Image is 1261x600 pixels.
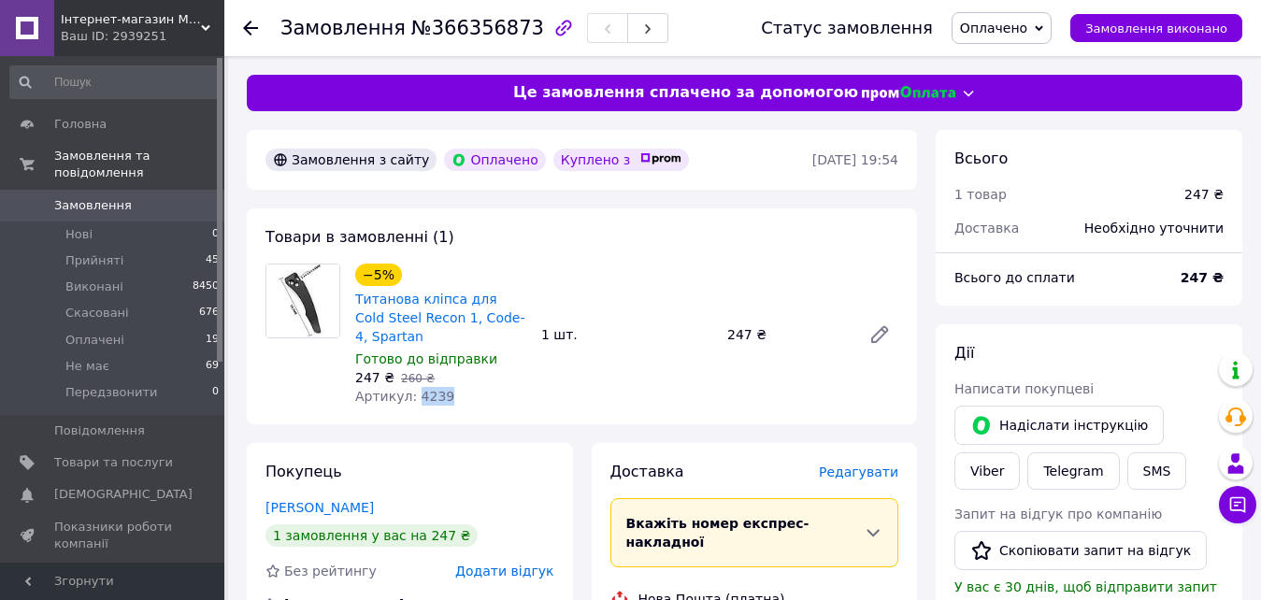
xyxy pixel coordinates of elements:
div: 1 замовлення у вас на 247 ₴ [265,524,478,547]
a: Титанова кліпса для Cold Steel Recon 1, Code-4, Spartan [355,292,525,344]
span: Передзвонити [65,384,158,401]
span: 1 товар [954,187,1007,202]
span: Повідомлення [54,422,145,439]
img: prom [640,153,681,164]
span: Редагувати [819,464,898,479]
span: [DEMOGRAPHIC_DATA] [54,486,193,503]
span: Артикул: 4239 [355,389,454,404]
span: Товари в замовленні (1) [265,228,454,246]
span: Доставка [610,463,684,480]
button: SMS [1127,452,1187,490]
div: Необхідно уточнити [1073,207,1235,249]
span: Не має [65,358,109,375]
span: Замовлення [54,197,132,214]
input: Пошук [9,65,221,99]
span: 45 [206,252,219,269]
span: Покупець [265,463,342,480]
div: Оплачено [444,149,545,171]
a: Viber [954,452,1020,490]
span: Товари та послуги [54,454,173,471]
span: Вкажіть номер експрес-накладної [626,516,810,550]
span: 676 [199,305,219,321]
span: Запит на відгук про компанію [954,507,1162,521]
div: 1 шт. [534,321,720,348]
a: Telegram [1027,452,1119,490]
span: Готово до відправки [355,351,497,366]
span: Це замовлення сплачено за допомогою [513,82,858,104]
span: 69 [206,358,219,375]
span: Всього до сплати [954,270,1075,285]
b: 247 ₴ [1181,270,1224,285]
button: Скопіювати запит на відгук [954,531,1207,570]
div: Повернутися назад [243,19,258,37]
span: Оплачені [65,332,124,349]
span: 19 [206,332,219,349]
div: Статус замовлення [761,19,933,37]
span: Інтернет-магазин MILTAC [61,11,201,28]
span: Замовлення та повідомлення [54,148,224,181]
span: Доставка [954,221,1019,236]
a: [PERSON_NAME] [265,500,374,515]
span: Замовлення [280,17,406,39]
span: №366356873 [411,17,544,39]
span: Без рейтингу [284,564,377,579]
span: Прийняті [65,252,123,269]
span: Написати покупцеві [954,381,1094,396]
span: Виконані [65,279,123,295]
span: 0 [212,226,219,243]
span: 0 [212,384,219,401]
span: Всього [954,150,1008,167]
span: Дії [954,344,974,362]
div: Ваш ID: 2939251 [61,28,224,45]
span: 260 ₴ [401,372,435,385]
div: −5% [355,264,402,286]
div: Замовлення з сайту [265,149,437,171]
div: 247 ₴ [720,321,853,348]
span: 8450 [193,279,219,295]
span: Головна [54,116,107,133]
time: [DATE] 19:54 [812,152,898,167]
img: Титанова кліпса для Cold Steel Recon 1, Code-4, Spartan [266,264,339,337]
button: Чат з покупцем [1219,486,1256,523]
span: Додати відгук [455,564,553,579]
div: Куплено з [553,149,690,171]
span: Оплачено [960,21,1027,36]
span: Нові [65,226,93,243]
span: Показники роботи компанії [54,519,173,552]
button: Надіслати інструкцію [954,406,1164,445]
span: Скасовані [65,305,129,321]
span: Замовлення виконано [1085,21,1227,36]
a: Редагувати [861,316,898,353]
div: 247 ₴ [1184,185,1224,204]
span: 247 ₴ [355,370,394,385]
button: Замовлення виконано [1070,14,1242,42]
